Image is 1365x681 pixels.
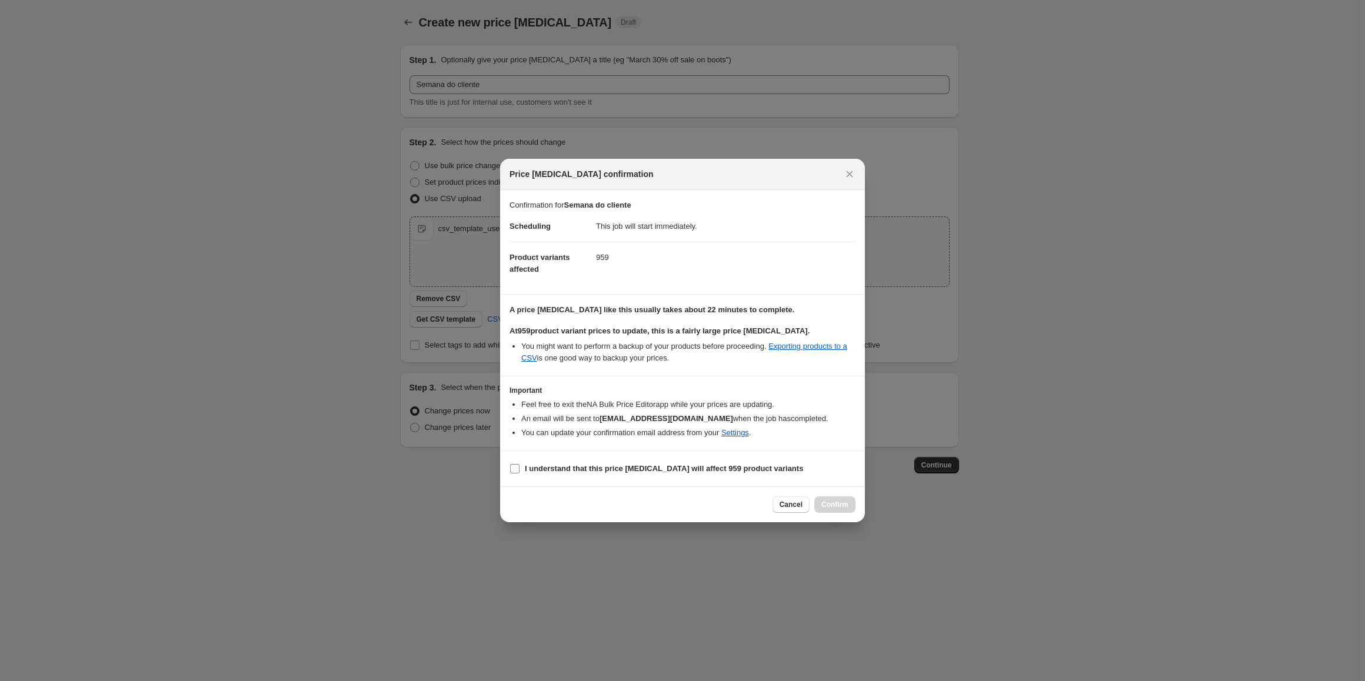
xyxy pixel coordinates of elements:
[510,386,855,395] h3: Important
[521,399,855,410] li: Feel free to exit the NA Bulk Price Editor app while your prices are updating.
[510,222,551,231] span: Scheduling
[510,199,855,211] p: Confirmation for
[596,211,855,242] dd: This job will start immediately.
[596,242,855,273] dd: 959
[780,500,803,509] span: Cancel
[521,342,847,362] a: Exporting products to a CSV
[600,414,733,423] b: [EMAIL_ADDRESS][DOMAIN_NAME]
[525,464,803,473] b: I understand that this price [MEDICAL_DATA] will affect 959 product variants
[721,428,749,437] a: Settings
[521,427,855,439] li: You can update your confirmation email address from your .
[564,201,631,209] b: Semana do cliente
[510,326,810,335] b: At 959 product variant prices to update, this is a fairly large price [MEDICAL_DATA].
[510,253,570,273] span: Product variants affected
[510,168,654,180] span: Price [MEDICAL_DATA] confirmation
[521,340,855,364] li: You might want to perform a backup of your products before proceeding. is one good way to backup ...
[521,413,855,425] li: An email will be sent to when the job has completed .
[773,496,810,513] button: Cancel
[841,166,858,182] button: Close
[510,305,794,314] b: A price [MEDICAL_DATA] like this usually takes about 22 minutes to complete.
